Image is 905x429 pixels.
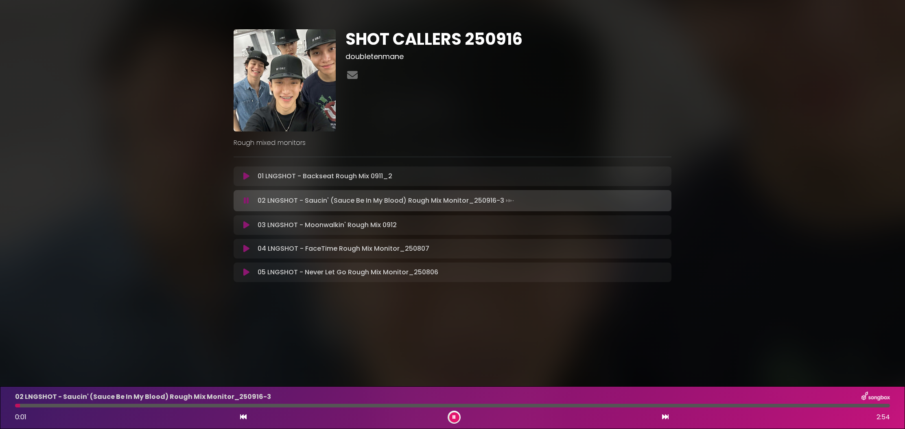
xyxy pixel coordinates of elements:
h3: doubletenmane [345,52,671,61]
p: 03 LNGSHOT - Moonwalkin' Rough Mix 0912 [258,220,397,230]
p: 02 LNGSHOT - Saucin' (Sauce Be In My Blood) Rough Mix Monitor_250916-3 [258,195,516,206]
h1: SHOT CALLERS 250916 [345,29,671,49]
img: EhfZEEfJT4ehH6TTm04u [234,29,336,131]
p: 01 LNGSHOT - Backseat Rough Mix 0911_2 [258,171,392,181]
p: Rough mixed monitors [234,138,671,148]
p: 04 LNGSHOT - FaceTime Rough Mix Monitor_250807 [258,244,429,254]
img: waveform4.gif [504,195,516,206]
p: 05 LNGSHOT - Never Let Go Rough Mix Monitor_250806 [258,267,438,277]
